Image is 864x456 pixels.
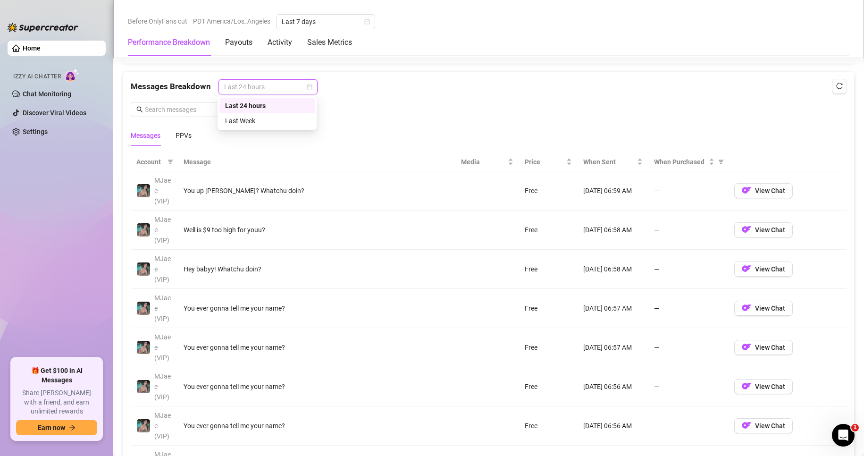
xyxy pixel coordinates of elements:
[734,346,793,353] a: OFView Chat
[734,183,793,198] button: OFView Chat
[137,380,150,393] img: MJaee (VIP)
[734,418,793,433] button: OFView Chat
[519,367,577,406] td: Free
[131,79,847,94] div: Messages Breakdown
[137,341,150,354] img: MJaee (VIP)
[128,14,187,28] span: Before OnlyFans cut
[648,328,729,367] td: —
[461,157,506,167] span: Media
[734,306,793,314] a: OFView Chat
[716,155,726,169] span: filter
[578,406,648,446] td: [DATE] 06:56 AM
[519,211,577,250] td: Free
[225,37,252,48] div: Payouts
[154,255,171,283] span: MJaee (VIP)
[145,104,241,115] input: Search messages
[734,228,793,236] a: OFView Chat
[742,264,751,273] img: OF
[734,379,793,394] button: OFView Chat
[184,186,450,196] div: You up [PERSON_NAME]? Whatchu doin?
[137,419,150,432] img: MJaee (VIP)
[364,19,370,25] span: calendar
[128,37,210,48] div: Performance Breakdown
[578,250,648,289] td: [DATE] 06:58 AM
[282,15,369,29] span: Last 7 days
[219,98,315,113] div: Last 24 hours
[154,412,171,440] span: MJaee (VIP)
[16,420,97,435] button: Earn nowarrow-right
[755,265,785,273] span: View Chat
[38,424,65,431] span: Earn now
[832,424,855,447] iframe: Intercom live chat
[742,381,751,391] img: OF
[224,80,312,94] span: Last 24 hours
[734,424,793,431] a: OFView Chat
[23,109,86,117] a: Discover Viral Videos
[166,155,175,169] span: filter
[648,367,729,406] td: —
[225,116,309,126] div: Last Week
[184,421,450,431] div: You ever gonna tell me your name?
[519,153,577,171] th: Price
[742,421,751,430] img: OF
[755,383,785,390] span: View Chat
[184,225,450,235] div: Well is $9 too high for youu?
[154,216,171,244] span: MJaee (VIP)
[742,225,751,234] img: OF
[136,157,164,167] span: Account
[154,177,171,205] span: MJaee (VIP)
[755,187,785,194] span: View Chat
[154,294,171,322] span: MJaee (VIP)
[648,289,729,328] td: —
[648,153,729,171] th: When Purchased
[734,222,793,237] button: OFView Chat
[578,367,648,406] td: [DATE] 06:56 AM
[734,189,793,196] a: OFView Chat
[519,328,577,367] td: Free
[519,406,577,446] td: Free
[23,44,41,52] a: Home
[307,37,352,48] div: Sales Metrics
[137,302,150,315] img: MJaee (VIP)
[193,14,270,28] span: PDT America/Los_Angeles
[131,130,160,141] div: Messages
[755,304,785,312] span: View Chat
[137,223,150,236] img: MJaee (VIP)
[755,226,785,234] span: View Chat
[578,153,648,171] th: When Sent
[168,159,173,165] span: filter
[219,113,315,128] div: Last Week
[184,381,450,392] div: You ever gonna tell me your name?
[519,250,577,289] td: Free
[154,372,171,401] span: MJaee (VIP)
[225,101,309,111] div: Last 24 hours
[734,262,793,277] button: OFView Chat
[137,262,150,276] img: MJaee (VIP)
[13,72,61,81] span: Izzy AI Chatter
[137,184,150,197] img: MJaee (VIP)
[23,128,48,135] a: Settings
[455,153,519,171] th: Media
[578,328,648,367] td: [DATE] 06:57 AM
[525,157,564,167] span: Price
[578,211,648,250] td: [DATE] 06:58 AM
[184,264,450,274] div: Hey babyy! Whatchu doin?
[851,424,859,431] span: 1
[734,267,793,275] a: OFView Chat
[65,68,79,82] img: AI Chatter
[69,424,75,431] span: arrow-right
[16,388,97,416] span: Share [PERSON_NAME] with a friend, and earn unlimited rewards
[648,171,729,211] td: —
[583,157,635,167] span: When Sent
[734,340,793,355] button: OFView Chat
[742,342,751,352] img: OF
[755,344,785,351] span: View Chat
[578,171,648,211] td: [DATE] 06:59 AM
[178,153,455,171] th: Message
[154,333,171,362] span: MJaee (VIP)
[184,342,450,353] div: You ever gonna tell me your name?
[648,406,729,446] td: —
[16,366,97,385] span: 🎁 Get $100 in AI Messages
[742,303,751,312] img: OF
[755,422,785,430] span: View Chat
